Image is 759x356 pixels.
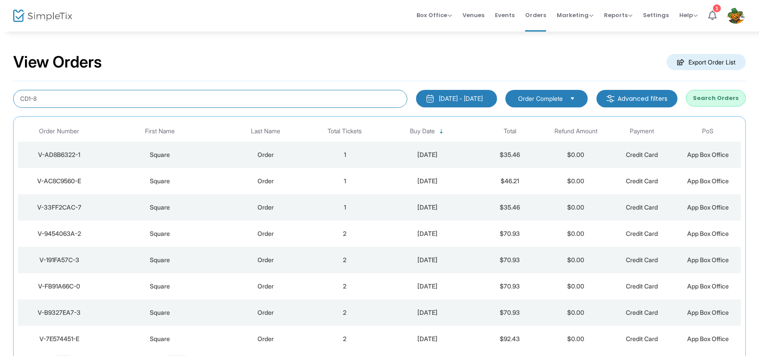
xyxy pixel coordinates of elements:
span: Order Number [39,128,79,135]
span: Reports [604,11,632,19]
span: Credit Card [626,256,658,263]
div: V-7E574451-E [20,335,98,343]
div: 9/14/2025 [380,203,475,212]
span: Credit Card [626,282,658,290]
td: 1 [312,194,378,221]
td: $70.93 [477,221,543,247]
div: V-191FA57C-3 [20,256,98,264]
div: Square [102,256,217,264]
span: Last Name [251,128,280,135]
div: Order [222,282,310,291]
td: $70.93 [477,247,543,273]
div: V-AC8C9560-E [20,177,98,185]
td: $0.00 [543,273,609,299]
div: V-33FF2CAC-7 [20,203,98,212]
div: 1 [713,4,721,12]
span: App Box Office [687,282,729,290]
td: $70.93 [477,299,543,326]
td: $0.00 [543,194,609,221]
span: First Name [145,128,175,135]
div: Square [102,282,217,291]
span: App Box Office [687,177,729,185]
div: [DATE] - [DATE] [439,94,483,103]
button: [DATE] - [DATE] [416,90,497,107]
span: Credit Card [626,151,658,158]
span: PoS [703,128,714,135]
div: Square [102,229,217,238]
div: Order [222,150,310,159]
td: $0.00 [543,299,609,326]
span: Help [679,11,698,19]
span: Marketing [557,11,593,19]
th: Total Tickets [312,121,378,142]
div: Order [222,177,310,185]
span: App Box Office [687,230,729,237]
input: Search by name, email, phone, order number, ip address, or last 4 digits of card [13,90,407,108]
span: App Box Office [687,151,729,158]
td: 1 [312,142,378,168]
img: filter [606,94,615,103]
div: Data table [18,121,741,352]
td: $0.00 [543,247,609,273]
td: $0.00 [543,142,609,168]
span: Credit Card [626,177,658,185]
span: App Box Office [687,256,729,263]
td: $70.93 [477,273,543,299]
span: Credit Card [626,309,658,316]
m-button: Export Order List [667,54,746,70]
td: 2 [312,273,378,299]
span: Payment [630,128,654,135]
div: Order [222,335,310,343]
th: Total [477,121,543,142]
div: V-B9327EA7-3 [20,308,98,317]
td: 2 [312,247,378,273]
td: $0.00 [543,168,609,194]
td: 1 [312,168,378,194]
span: Settings [643,4,669,26]
span: Credit Card [626,230,658,237]
div: 9/14/2025 [380,335,475,343]
div: 9/14/2025 [380,256,475,264]
m-button: Advanced filters [597,90,678,107]
span: Buy Date [410,128,435,135]
span: Box Office [417,11,452,19]
td: 2 [312,221,378,247]
td: $0.00 [543,221,609,247]
div: Square [102,308,217,317]
div: 9/14/2025 [380,229,475,238]
span: Sortable [438,128,445,135]
span: App Box Office [687,309,729,316]
div: V-AD8B6322-1 [20,150,98,159]
td: $0.00 [543,326,609,352]
td: 2 [312,299,378,326]
div: Order [222,229,310,238]
div: V-FB91A66C-0 [20,282,98,291]
div: Order [222,203,310,212]
span: Credit Card [626,335,658,342]
div: 9/14/2025 [380,150,475,159]
span: Order Complete [518,94,563,103]
span: Credit Card [626,203,658,211]
div: Order [222,256,310,264]
div: Square [102,203,217,212]
button: Search Orders [686,90,746,107]
td: $46.21 [477,168,543,194]
button: Select [566,94,579,103]
div: Square [102,335,217,343]
span: App Box Office [687,203,729,211]
span: Events [495,4,515,26]
div: 9/14/2025 [380,308,475,317]
div: Square [102,150,217,159]
h2: View Orders [13,53,102,72]
td: $35.46 [477,142,543,168]
td: $92.43 [477,326,543,352]
th: Refund Amount [543,121,609,142]
div: Square [102,177,217,185]
div: Order [222,308,310,317]
div: 9/14/2025 [380,177,475,185]
td: 2 [312,326,378,352]
span: App Box Office [687,335,729,342]
span: Orders [525,4,546,26]
div: V-9454063A-2 [20,229,98,238]
td: $35.46 [477,194,543,221]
